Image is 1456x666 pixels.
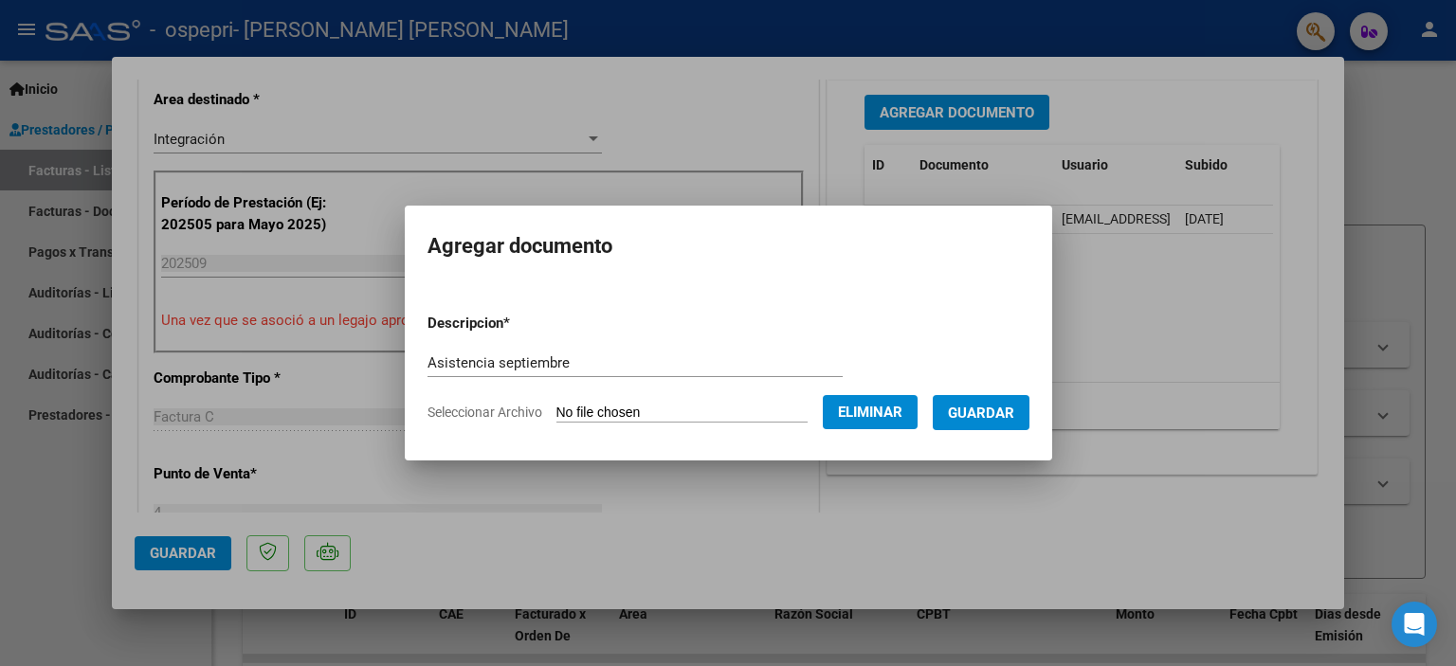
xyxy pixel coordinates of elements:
[428,228,1029,264] h2: Agregar documento
[948,405,1014,422] span: Guardar
[933,395,1029,430] button: Guardar
[428,405,542,420] span: Seleccionar Archivo
[823,395,918,429] button: Eliminar
[428,313,609,334] p: Descripcion
[1392,602,1437,647] div: Open Intercom Messenger
[838,404,902,421] span: Eliminar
